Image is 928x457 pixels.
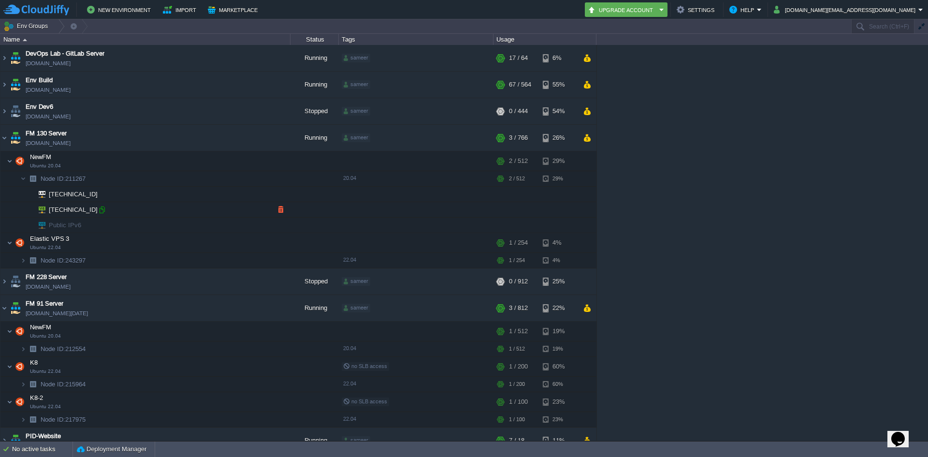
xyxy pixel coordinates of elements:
[543,295,574,321] div: 22%
[26,49,104,59] a: DevOps Lab - GitLab Server
[509,295,528,321] div: 3 / 812
[509,322,528,341] div: 1 / 512
[26,341,40,356] img: AMDAwAAAACH5BAEAAAAALAAAAAABAAEAAAICRAEAOw==
[26,85,71,95] span: [DOMAIN_NAME]
[342,436,370,445] div: sameer
[26,202,32,217] img: AMDAwAAAACH5BAEAAAAALAAAAAABAAEAAAICRAEAOw==
[20,253,26,268] img: AMDAwAAAACH5BAEAAAAALAAAAAABAAEAAAICRAEAOw==
[509,125,528,151] div: 3 / 766
[163,4,199,15] button: Import
[87,4,154,15] button: New Environment
[26,253,40,268] img: AMDAwAAAACH5BAEAAAAALAAAAAABAAEAAAICRAEAOw==
[48,191,99,198] a: [TECHNICAL_ID]
[40,175,87,183] a: Node ID:211267
[343,363,387,369] span: no SLB access
[1,34,290,45] div: Name
[20,412,26,427] img: AMDAwAAAACH5BAEAAAAALAAAAAABAAEAAAICRAEAOw==
[77,444,146,454] button: Deployment Manager
[20,341,26,356] img: AMDAwAAAACH5BAEAAAAALAAAAAABAAEAAAICRAEAOw==
[9,98,22,124] img: AMDAwAAAACH5BAEAAAAALAAAAAABAAEAAAICRAEAOw==
[0,428,8,454] img: AMDAwAAAACH5BAEAAAAALAAAAAABAAEAAAICRAEAOw==
[343,416,356,422] span: 22.04
[13,233,27,252] img: AMDAwAAAACH5BAEAAAAALAAAAAABAAEAAAICRAEAOw==
[29,324,53,331] a: NewFMUbuntu 20.04
[30,333,61,339] span: Ubuntu 20.04
[509,268,528,295] div: 0 / 912
[48,221,83,229] a: Public IPv6
[26,272,67,282] a: FM 228 Server
[32,202,45,217] img: AMDAwAAAACH5BAEAAAAALAAAAAABAAEAAAICRAEAOw==
[20,171,26,186] img: AMDAwAAAACH5BAEAAAAALAAAAAABAAEAAAICRAEAOw==
[342,277,370,286] div: sameer
[208,4,261,15] button: Marketplace
[40,345,87,353] a: Node ID:212554
[543,357,574,376] div: 60%
[40,256,87,265] span: 243297
[509,377,525,392] div: 1 / 200
[342,54,370,62] div: sameer
[0,268,8,295] img: AMDAwAAAACH5BAEAAAAALAAAAAABAAEAAAICRAEAOw==
[0,72,8,98] img: AMDAwAAAACH5BAEAAAAALAAAAAABAAEAAAICRAEAOw==
[30,245,61,251] span: Ubuntu 22.04
[41,175,65,182] span: Node ID:
[40,345,87,353] span: 212554
[7,357,13,376] img: AMDAwAAAACH5BAEAAAAALAAAAAABAAEAAAICRAEAOw==
[41,416,65,423] span: Node ID:
[729,4,757,15] button: Help
[9,428,22,454] img: AMDAwAAAACH5BAEAAAAALAAAAAABAAEAAAICRAEAOw==
[29,323,53,331] span: NewFM
[13,322,27,341] img: AMDAwAAAACH5BAEAAAAALAAAAAABAAEAAAICRAEAOw==
[30,369,61,374] span: Ubuntu 22.04
[343,175,356,181] span: 20.04
[543,171,574,186] div: 29%
[3,4,69,16] img: CloudJiffy
[543,322,574,341] div: 19%
[343,381,356,386] span: 22.04
[588,4,656,15] button: Upgrade Account
[41,345,65,353] span: Node ID:
[543,151,574,171] div: 29%
[543,392,574,412] div: 23%
[7,233,13,252] img: AMDAwAAAACH5BAEAAAAALAAAAAABAAEAAAICRAEAOw==
[543,45,574,71] div: 6%
[26,299,63,309] a: FM 91 Server
[48,187,99,202] span: [TECHNICAL_ID]
[342,80,370,89] div: sameer
[290,428,339,454] div: Running
[291,34,338,45] div: Status
[509,253,525,268] div: 1 / 254
[23,39,27,41] img: AMDAwAAAACH5BAEAAAAALAAAAAABAAEAAAICRAEAOw==
[13,357,27,376] img: AMDAwAAAACH5BAEAAAAALAAAAAABAAEAAAICRAEAOw==
[13,151,27,171] img: AMDAwAAAACH5BAEAAAAALAAAAAABAAEAAAICRAEAOw==
[509,72,531,98] div: 67 / 564
[543,253,574,268] div: 4%
[0,45,8,71] img: AMDAwAAAACH5BAEAAAAALAAAAAABAAEAAAICRAEAOw==
[9,295,22,321] img: AMDAwAAAACH5BAEAAAAALAAAAAABAAEAAAICRAEAOw==
[339,34,493,45] div: Tags
[26,218,32,233] img: AMDAwAAAACH5BAEAAAAALAAAAAABAAEAAAICRAEAOw==
[342,133,370,142] div: sameer
[26,129,67,138] a: FM 130 Server
[40,380,87,388] a: Node ID:215964
[26,431,61,441] a: PID-Website
[509,392,528,412] div: 1 / 100
[48,218,83,233] span: Public IPv6
[0,295,8,321] img: AMDAwAAAACH5BAEAAAAALAAAAAABAAEAAAICRAEAOw==
[40,175,87,183] span: 211267
[343,257,356,263] span: 22.04
[290,295,339,321] div: Running
[543,233,574,252] div: 4%
[494,34,596,45] div: Usage
[9,45,22,71] img: AMDAwAAAACH5BAEAAAAALAAAAAABAAEAAAICRAEAOw==
[290,268,339,295] div: Stopped
[29,394,44,402] span: K8-2
[29,235,71,243] span: Elastic VPS 3
[12,442,72,457] div: No active tasks
[509,45,528,71] div: 17 / 64
[543,98,574,124] div: 54%
[543,428,574,454] div: 11%
[29,359,39,366] a: K8Ubuntu 22.04
[29,358,39,367] span: K8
